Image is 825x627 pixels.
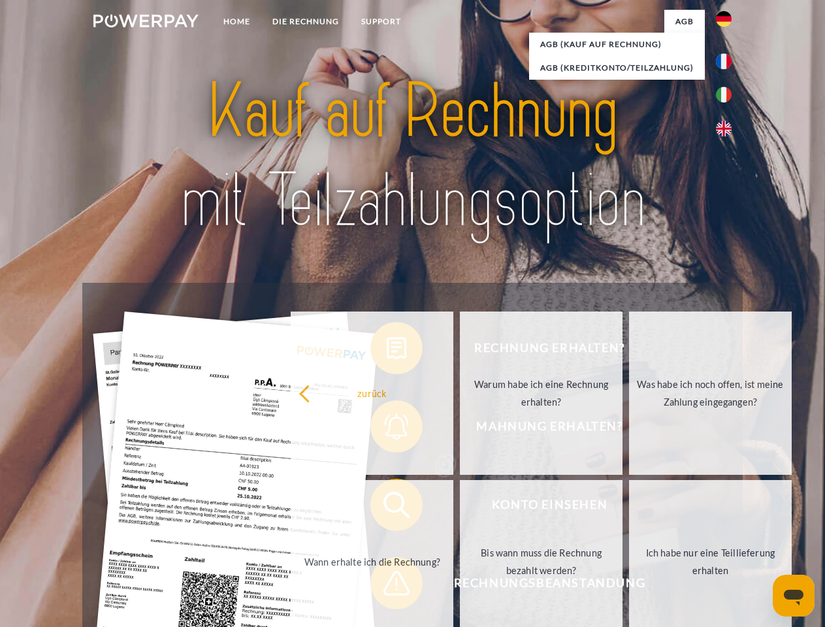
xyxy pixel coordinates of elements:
img: en [716,121,732,137]
img: fr [716,54,732,69]
a: DIE RECHNUNG [261,10,350,33]
img: logo-powerpay-white.svg [93,14,199,27]
div: zurück [299,384,445,402]
img: title-powerpay_de.svg [125,63,700,250]
div: Bis wann muss die Rechnung bezahlt werden? [468,544,615,579]
div: Ich habe nur eine Teillieferung erhalten [637,544,784,579]
a: Home [212,10,261,33]
a: AGB (Kauf auf Rechnung) [529,33,705,56]
img: de [716,11,732,27]
div: Wann erhalte ich die Rechnung? [299,553,445,570]
a: SUPPORT [350,10,412,33]
div: Warum habe ich eine Rechnung erhalten? [468,376,615,411]
img: it [716,87,732,103]
a: agb [664,10,705,33]
a: Was habe ich noch offen, ist meine Zahlung eingegangen? [629,312,792,475]
a: AGB (Kreditkonto/Teilzahlung) [529,56,705,80]
iframe: Schaltfläche zum Öffnen des Messaging-Fensters [773,575,815,617]
div: Was habe ich noch offen, ist meine Zahlung eingegangen? [637,376,784,411]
